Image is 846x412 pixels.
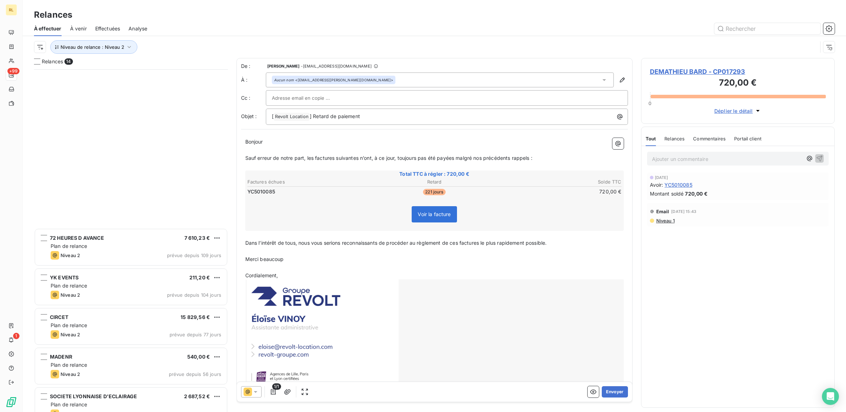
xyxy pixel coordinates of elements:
[301,64,371,68] span: - [EMAIL_ADDRESS][DOMAIN_NAME]
[245,240,547,246] span: Dans l’intérêt de tous, nous vous serions reconnaissants de procéder au règlement de ces factures...
[6,4,17,16] div: RL
[656,218,675,224] span: Niveau 1
[822,388,839,405] div: Open Intercom Messenger
[189,274,210,280] span: 211,20 €
[650,181,663,188] span: Avoir :
[655,175,668,180] span: [DATE]
[272,113,274,119] span: [
[167,253,221,258] span: prévue depuis 109 jours
[7,68,19,74] span: +99
[61,44,124,50] span: Niveau de relance : Niveau 2
[274,77,294,82] em: Aucun nom
[418,211,451,217] span: Voir la facture
[245,155,532,161] span: Sauf erreur de notre part, les factures suivantes n’ont, à ce jour, toujours pas été payées malgr...
[712,107,764,115] button: Déplier le détail
[50,354,72,360] span: MADENR
[656,209,669,214] span: Email
[246,170,623,178] span: Total TTC à régler : 720,00 €
[247,178,372,186] th: Factures échues
[245,256,284,262] span: Merci beaucoup
[497,188,622,196] td: 720,00 €
[34,25,62,32] span: À effectuer
[497,178,622,186] th: Solde TTC
[272,93,348,103] input: Adresse email en copie ...
[685,190,707,197] span: 720,00 €
[664,136,685,141] span: Relances
[187,354,210,360] span: 540,00 €
[167,292,221,298] span: prévue depuis 104 jours
[70,25,87,32] span: À venir
[50,274,79,280] span: YK EVENTS
[646,136,656,141] span: Tout
[34,8,72,21] h3: Relances
[272,383,281,390] span: 1/1
[61,371,80,377] span: Niveau 2
[51,362,87,368] span: Plan de relance
[51,401,87,407] span: Plan de relance
[184,393,210,399] span: 2 687,52 €
[184,235,210,241] span: 7 610,23 €
[13,333,19,339] span: 1
[6,396,17,408] img: Logo LeanPay
[274,77,394,82] div: <[EMAIL_ADDRESS][PERSON_NAME][DOMAIN_NAME]>
[95,25,120,32] span: Effectuées
[650,67,826,76] span: DEMATHIEU BARD - CP017293
[241,76,266,83] label: À :
[169,371,221,377] span: prévue depuis 56 jours
[664,181,692,188] span: YC5010085
[650,76,826,91] h3: 720,00 €
[241,63,266,70] span: De :
[602,386,628,398] button: Envoyer
[241,113,257,119] span: Objet :
[128,25,147,32] span: Analyse
[247,188,275,195] span: YC5010085
[181,314,210,320] span: 15 829,56 €
[267,64,300,68] span: [PERSON_NAME]
[51,243,87,249] span: Plan de relance
[50,314,68,320] span: CIRCET
[42,58,63,65] span: Relances
[714,107,753,115] span: Déplier le détail
[61,332,80,337] span: Niveau 2
[50,235,104,241] span: 72 HEURES D AVANCE
[734,136,761,141] span: Portail client
[423,189,445,195] span: 221 jours
[714,23,821,34] input: Rechercher
[372,178,497,186] th: Retard
[274,113,309,121] span: Revolt Location
[245,272,278,278] span: Cordialement,
[241,94,266,101] label: Cc :
[671,209,696,214] span: [DATE] 15:43
[648,100,651,106] span: 0
[310,113,360,119] span: ] Retard de paiement
[34,69,228,412] div: grid
[50,40,137,54] button: Niveau de relance : Niveau 2
[650,190,684,197] span: Montant soldé
[61,253,80,258] span: Niveau 2
[245,139,263,145] span: Bonjour
[51,283,87,289] span: Plan de relance
[50,393,137,399] span: SOCIETE LYONNAISE D'ECLAIRAGE
[61,292,80,298] span: Niveau 2
[170,332,221,337] span: prévue depuis 77 jours
[693,136,726,141] span: Commentaires
[51,322,87,328] span: Plan de relance
[64,58,73,65] span: 14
